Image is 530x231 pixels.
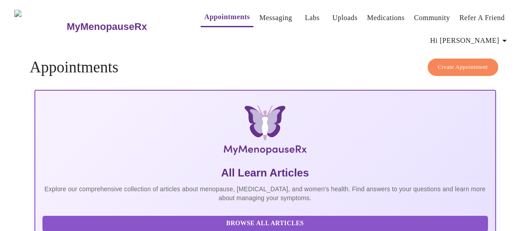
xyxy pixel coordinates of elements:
[363,9,408,27] button: Medications
[42,185,488,202] p: Explore our comprehensive collection of articles about menopause, [MEDICAL_DATA], and women's hea...
[112,105,419,159] img: MyMenopauseRx Logo
[305,12,320,24] a: Labs
[42,166,488,180] h5: All Learn Articles
[201,8,253,27] button: Appointments
[67,21,147,33] h3: MyMenopauseRx
[456,9,509,27] button: Refer a Friend
[438,62,488,72] span: Create Appointment
[428,59,498,76] button: Create Appointment
[332,12,358,24] a: Uploads
[30,59,501,76] h4: Appointments
[414,12,450,24] a: Community
[66,11,183,42] a: MyMenopauseRx
[329,9,362,27] button: Uploads
[42,219,490,227] a: Browse All Articles
[298,9,327,27] button: Labs
[430,34,510,47] span: Hi [PERSON_NAME]
[259,12,292,24] a: Messaging
[14,10,66,43] img: MyMenopauseRx Logo
[367,12,404,24] a: Medications
[256,9,295,27] button: Messaging
[410,9,454,27] button: Community
[51,218,479,229] span: Browse All Articles
[427,32,513,50] button: Hi [PERSON_NAME]
[204,11,250,23] a: Appointments
[459,12,505,24] a: Refer a Friend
